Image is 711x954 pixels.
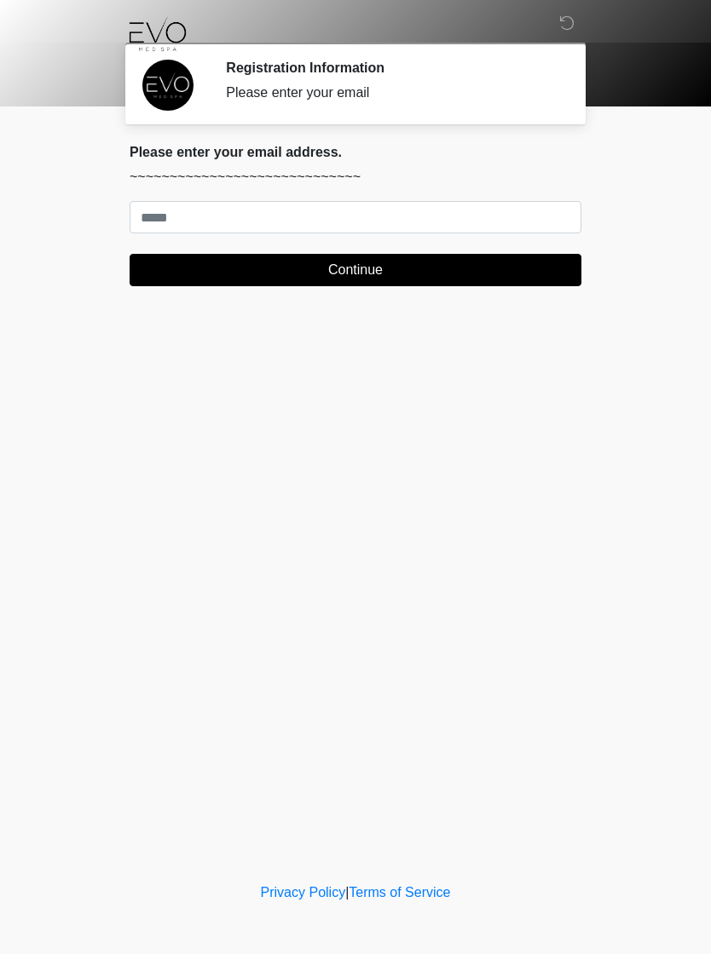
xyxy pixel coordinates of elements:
[345,885,349,899] a: |
[261,885,346,899] a: Privacy Policy
[130,167,581,187] p: ~~~~~~~~~~~~~~~~~~~~~~~~~~~~~
[226,60,556,76] h2: Registration Information
[226,83,556,103] div: Please enter your email
[130,254,581,286] button: Continue
[113,13,203,52] img: Evo Med Spa Logo
[130,144,581,160] h2: Please enter your email address.
[349,885,450,899] a: Terms of Service
[142,60,194,111] img: Agent Avatar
